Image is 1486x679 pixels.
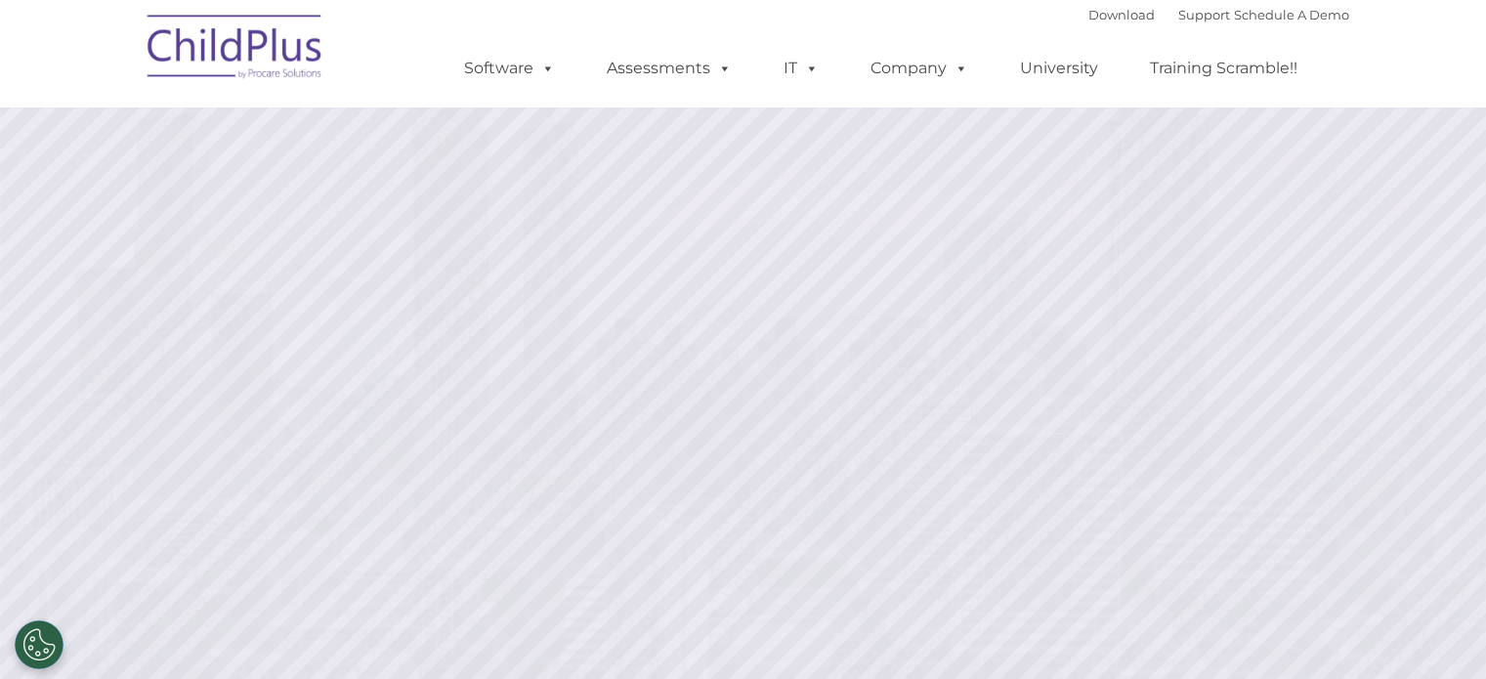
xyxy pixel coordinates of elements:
a: Schedule A Demo [1234,7,1349,22]
a: IT [764,49,838,88]
a: Download [1088,7,1155,22]
font: | [1088,7,1349,22]
a: Support [1178,7,1230,22]
a: Company [851,49,988,88]
a: University [1000,49,1118,88]
a: Software [445,49,574,88]
a: Training Scramble!! [1130,49,1317,88]
a: Learn More [1010,413,1258,479]
button: Cookies Settings [15,620,64,669]
a: Assessments [587,49,751,88]
img: ChildPlus by Procare Solutions [138,1,333,99]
